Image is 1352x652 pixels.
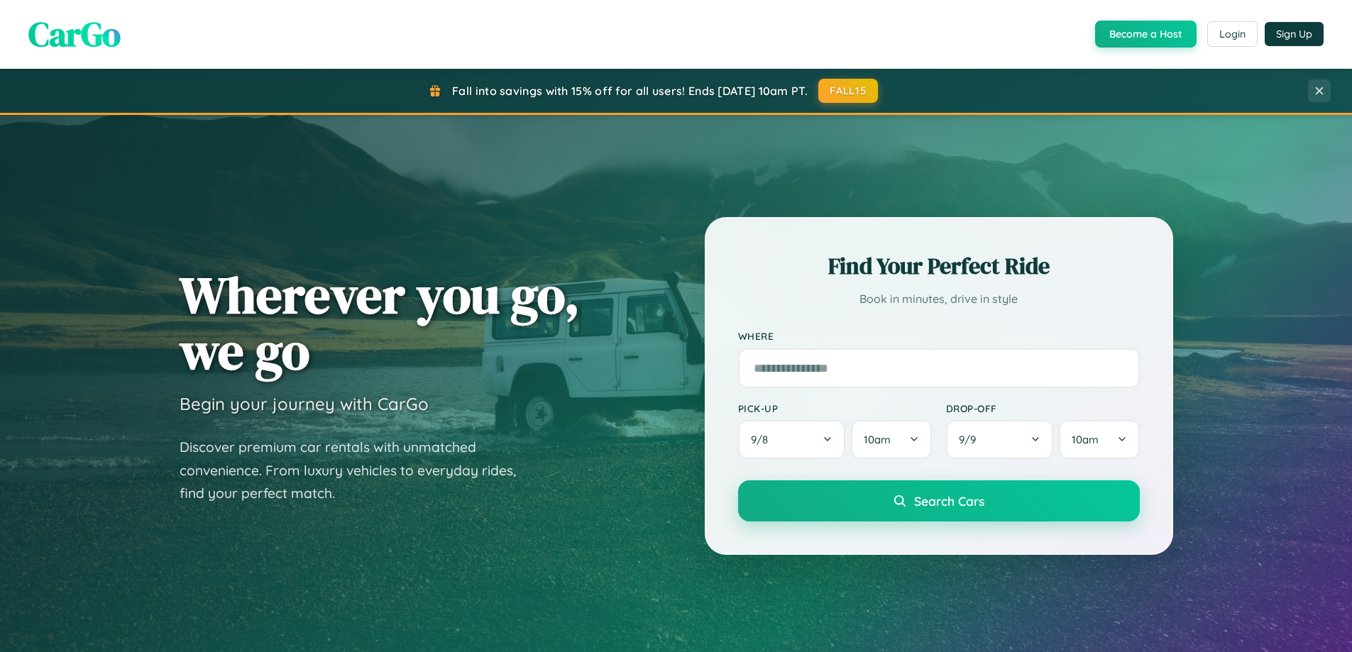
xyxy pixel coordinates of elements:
[738,289,1140,309] p: Book in minutes, drive in style
[818,79,878,103] button: FALL15
[738,402,932,414] label: Pick-up
[851,420,931,459] button: 10am
[1095,21,1197,48] button: Become a Host
[180,436,534,505] p: Discover premium car rentals with unmatched convenience. From luxury vehicles to everyday rides, ...
[1072,433,1099,446] span: 10am
[1059,420,1139,459] button: 10am
[946,402,1140,414] label: Drop-off
[959,433,983,446] span: 9 / 9
[751,433,775,446] span: 9 / 8
[738,250,1140,282] h2: Find Your Perfect Ride
[1265,22,1324,46] button: Sign Up
[914,493,984,509] span: Search Cars
[864,433,891,446] span: 10am
[180,393,429,414] h3: Begin your journey with CarGo
[1207,21,1258,47] button: Login
[180,267,580,379] h1: Wherever you go, we go
[452,84,808,98] span: Fall into savings with 15% off for all users! Ends [DATE] 10am PT.
[946,420,1054,459] button: 9/9
[738,480,1140,521] button: Search Cars
[28,11,121,57] span: CarGo
[738,420,846,459] button: 9/8
[738,331,1140,343] label: Where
